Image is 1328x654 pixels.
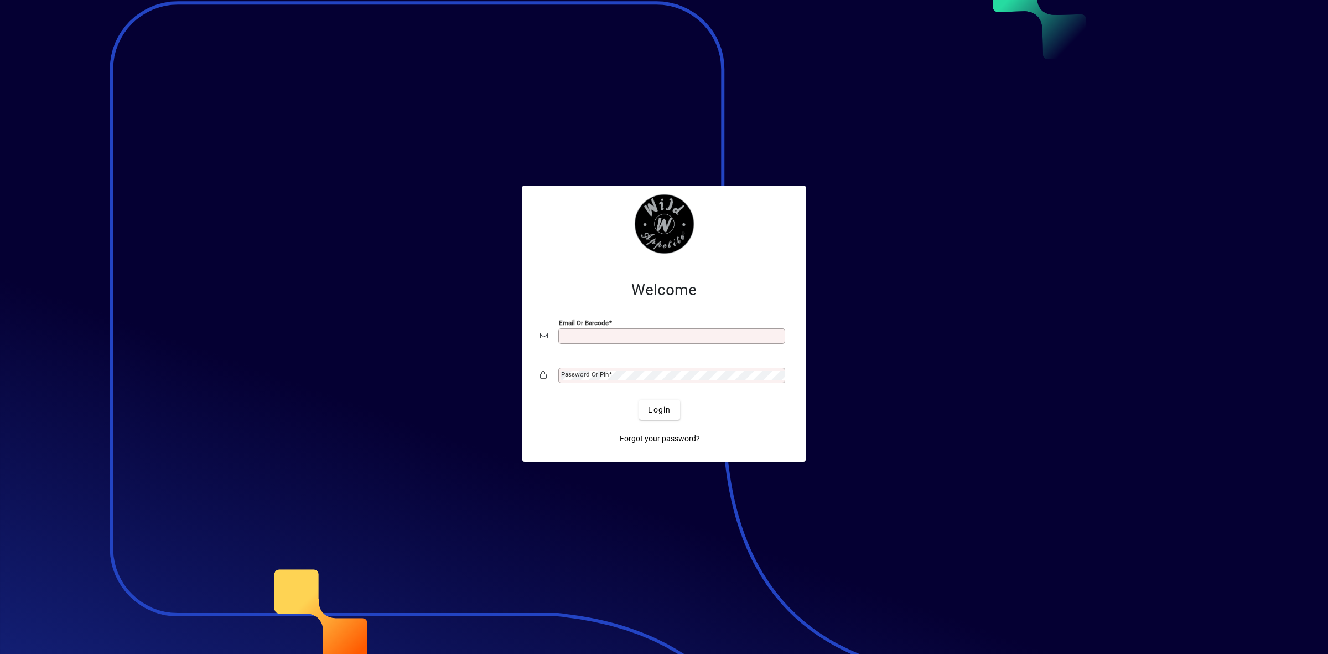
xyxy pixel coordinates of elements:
[561,370,609,378] mat-label: Password or Pin
[540,281,788,300] h2: Welcome
[639,400,679,420] button: Login
[648,404,671,416] span: Login
[559,319,609,327] mat-label: Email or Barcode
[620,433,700,445] span: Forgot your password?
[615,429,704,449] a: Forgot your password?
